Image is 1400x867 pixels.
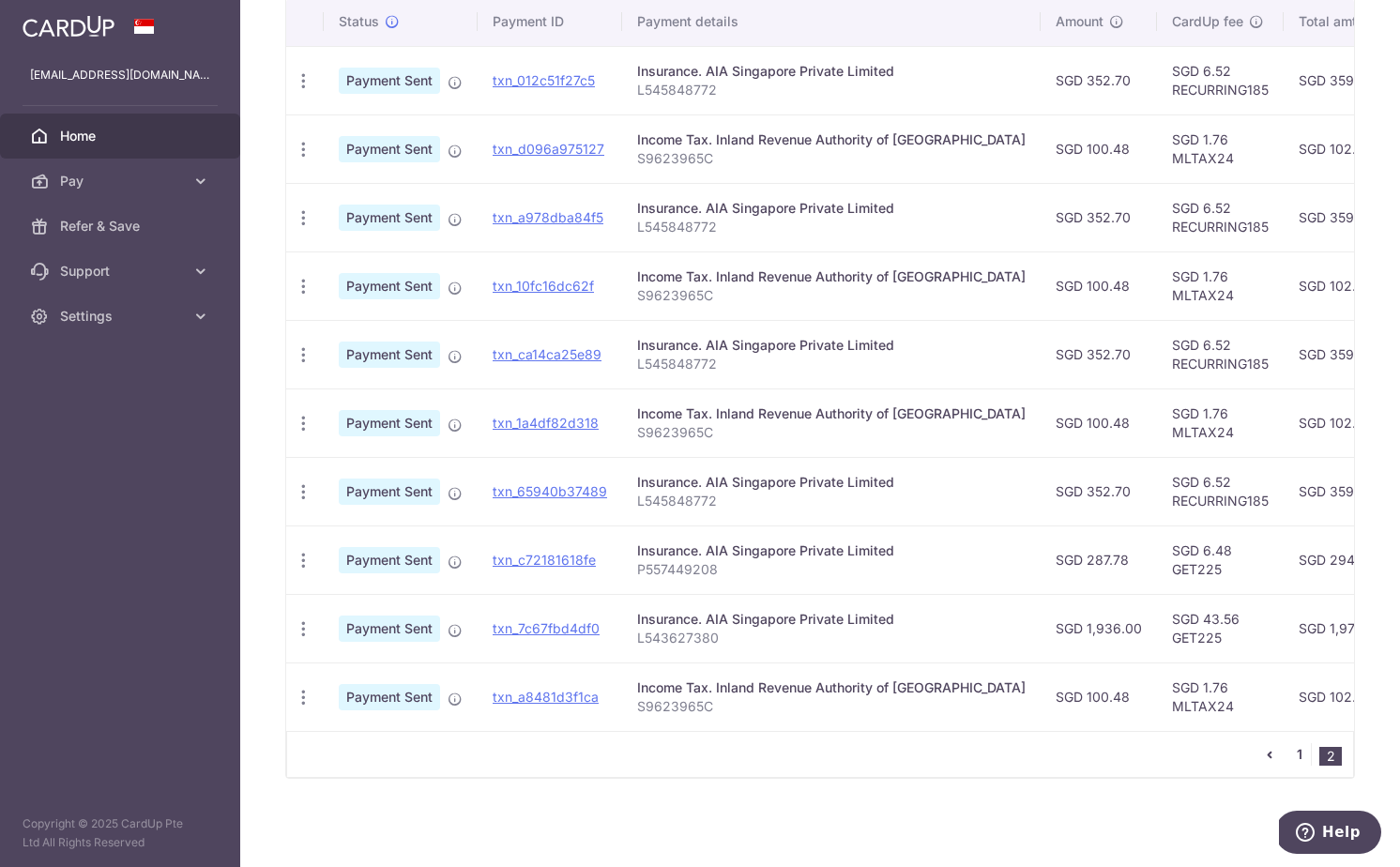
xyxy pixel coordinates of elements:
[1056,12,1103,31] span: Amount
[1041,662,1157,731] td: SGD 100.48
[637,130,1026,149] div: Income Tax. Inland Revenue Authority of [GEOGRAPHIC_DATA]
[339,68,440,94] span: Payment Sent
[493,346,601,362] a: txn_ca14ca25e89
[60,217,184,236] span: Refer & Save
[1041,183,1157,251] td: SGD 352.70
[339,273,440,299] span: Payment Sent
[1284,594,1398,662] td: SGD 1,979.56
[493,278,594,294] a: txn_10fc16dc62f
[637,81,1026,99] p: L545848772
[637,541,1026,560] div: Insurance. AIA Singapore Private Limited
[1299,12,1361,31] span: Total amt.
[637,218,1026,236] p: L545848772
[1041,114,1157,183] td: SGD 100.48
[637,629,1026,647] p: L543627380
[1157,320,1284,388] td: SGD 6.52 RECURRING185
[1284,320,1398,388] td: SGD 359.22
[637,492,1026,510] p: L545848772
[637,336,1026,355] div: Insurance. AIA Singapore Private Limited
[339,342,440,368] span: Payment Sent
[1041,320,1157,388] td: SGD 352.70
[1284,183,1398,251] td: SGD 359.22
[493,483,607,499] a: txn_65940b37489
[637,404,1026,423] div: Income Tax. Inland Revenue Authority of [GEOGRAPHIC_DATA]
[637,267,1026,286] div: Income Tax. Inland Revenue Authority of [GEOGRAPHIC_DATA]
[1284,251,1398,320] td: SGD 102.24
[1258,732,1353,777] nav: pager
[1041,388,1157,457] td: SGD 100.48
[1041,46,1157,114] td: SGD 352.70
[60,172,184,190] span: Pay
[637,610,1026,629] div: Insurance. AIA Singapore Private Limited
[339,479,440,505] span: Payment Sent
[60,262,184,281] span: Support
[1157,114,1284,183] td: SGD 1.76 MLTAX24
[493,620,600,636] a: txn_7c67fbd4df0
[1284,525,1398,594] td: SGD 294.26
[339,410,440,436] span: Payment Sent
[493,689,599,705] a: txn_a8481d3f1ca
[30,66,210,84] p: [EMAIL_ADDRESS][DOMAIN_NAME]
[493,72,595,88] a: txn_012c51f27c5
[1284,46,1398,114] td: SGD 359.22
[1157,183,1284,251] td: SGD 6.52 RECURRING185
[23,15,114,38] img: CardUp
[1284,114,1398,183] td: SGD 102.24
[1157,457,1284,525] td: SGD 6.52 RECURRING185
[637,62,1026,81] div: Insurance. AIA Singapore Private Limited
[1157,594,1284,662] td: SGD 43.56 GET225
[1041,251,1157,320] td: SGD 100.48
[339,205,440,231] span: Payment Sent
[637,560,1026,579] p: P557449208
[1157,388,1284,457] td: SGD 1.76 MLTAX24
[339,684,440,710] span: Payment Sent
[1157,662,1284,731] td: SGD 1.76 MLTAX24
[637,473,1026,492] div: Insurance. AIA Singapore Private Limited
[637,286,1026,305] p: S9623965C
[1288,743,1311,766] a: 1
[637,423,1026,442] p: S9623965C
[60,127,184,145] span: Home
[339,616,440,642] span: Payment Sent
[1157,251,1284,320] td: SGD 1.76 MLTAX24
[1284,457,1398,525] td: SGD 359.22
[1041,457,1157,525] td: SGD 352.70
[637,678,1026,697] div: Income Tax. Inland Revenue Authority of [GEOGRAPHIC_DATA]
[1172,12,1243,31] span: CardUp fee
[1284,388,1398,457] td: SGD 102.24
[60,307,184,326] span: Settings
[637,697,1026,716] p: S9623965C
[493,141,604,157] a: txn_d096a975127
[1157,525,1284,594] td: SGD 6.48 GET225
[637,355,1026,373] p: L545848772
[1319,747,1342,766] li: 2
[339,136,440,162] span: Payment Sent
[1157,46,1284,114] td: SGD 6.52 RECURRING185
[1041,525,1157,594] td: SGD 287.78
[1041,594,1157,662] td: SGD 1,936.00
[637,199,1026,218] div: Insurance. AIA Singapore Private Limited
[493,552,596,568] a: txn_c72181618fe
[637,149,1026,168] p: S9623965C
[339,12,379,31] span: Status
[1279,811,1381,858] iframe: Opens a widget where you can find more information
[493,415,599,431] a: txn_1a4df82d318
[339,547,440,573] span: Payment Sent
[1284,662,1398,731] td: SGD 102.24
[493,209,603,225] a: txn_a978dba84f5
